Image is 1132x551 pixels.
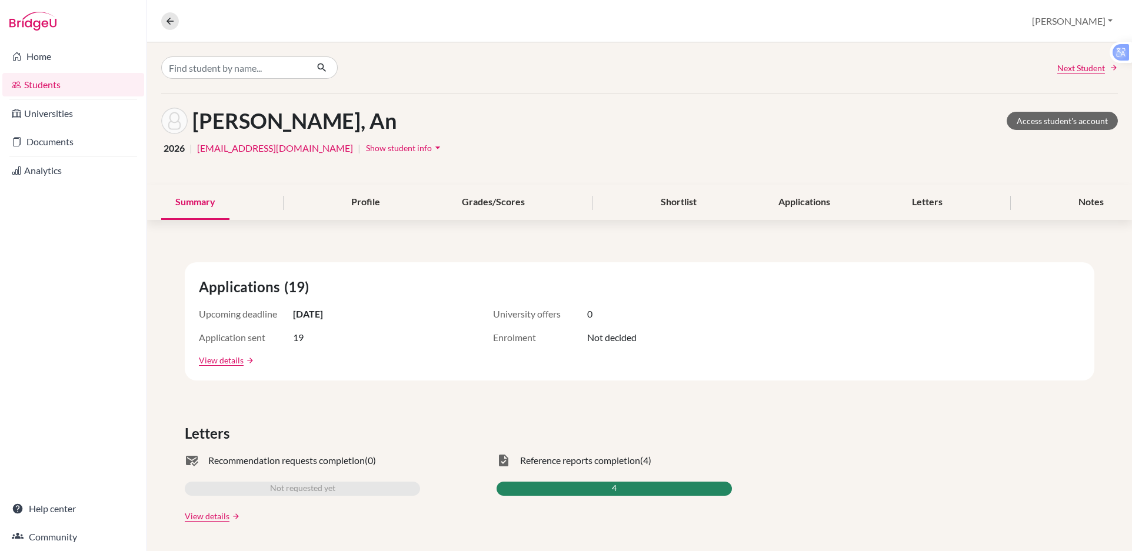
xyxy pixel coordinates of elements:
i: arrow_drop_down [432,142,444,153]
div: Grades/Scores [448,185,539,220]
a: Community [2,525,144,549]
span: Applications [199,276,284,298]
div: Summary [161,185,229,220]
span: 4 [612,482,617,496]
a: arrow_forward [244,356,254,365]
a: Home [2,45,144,68]
span: 2026 [164,141,185,155]
span: mark_email_read [185,453,199,467]
span: Upcoming deadline [199,307,293,321]
span: task [497,453,511,467]
div: Profile [337,185,394,220]
div: Notes [1064,185,1118,220]
div: Shortlist [647,185,711,220]
a: [EMAIL_ADDRESS][DOMAIN_NAME] [197,141,353,155]
span: Not decided [587,330,637,345]
a: Help center [2,497,144,520]
span: | [358,141,361,155]
span: Letters [185,423,234,444]
div: Letters [898,185,957,220]
a: Analytics [2,159,144,182]
span: | [189,141,192,155]
span: (19) [284,276,314,298]
span: Not requested yet [270,482,335,496]
a: View details [185,510,229,522]
span: Recommendation requests completion [208,453,365,467]
a: Next Student [1057,62,1118,74]
a: Access student's account [1007,112,1118,130]
span: Next Student [1057,62,1105,74]
span: University offers [493,307,587,321]
h1: [PERSON_NAME], An [192,108,397,133]
span: Enrolment [493,330,587,345]
input: Find student by name... [161,56,307,79]
span: 0 [587,307,592,321]
span: Show student info [366,143,432,153]
span: Application sent [199,330,293,345]
a: Documents [2,130,144,153]
span: 19 [293,330,304,345]
span: Reference reports completion [520,453,640,467]
span: [DATE] [293,307,323,321]
button: [PERSON_NAME] [1027,10,1118,32]
button: Show student infoarrow_drop_down [365,139,444,157]
a: arrow_forward [229,512,240,520]
a: View details [199,354,244,366]
div: Applications [764,185,844,220]
img: Bridge-U [9,12,56,31]
a: Students [2,73,144,96]
a: Universities [2,102,144,125]
span: (4) [640,453,651,467]
span: (0) [365,453,376,467]
img: An Hoang's avatar [161,108,188,134]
